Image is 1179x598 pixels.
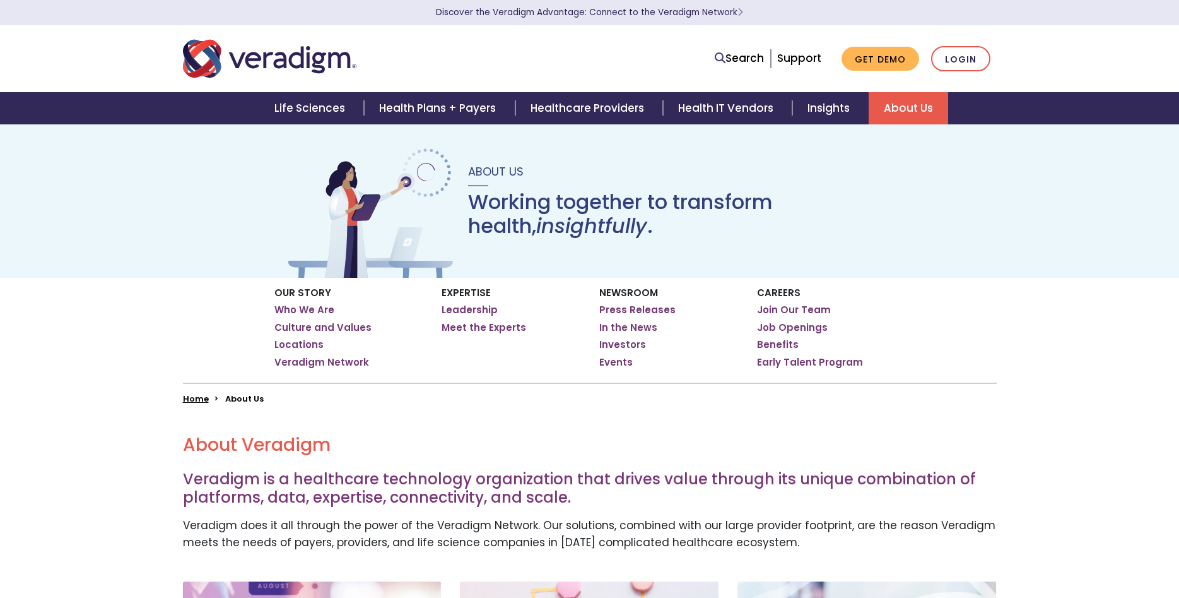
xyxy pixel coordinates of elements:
a: In the News [599,321,657,334]
a: Get Demo [842,47,919,71]
a: Press Releases [599,304,676,316]
a: Healthcare Providers [515,92,663,124]
a: Job Openings [757,321,828,334]
a: Who We Are [274,304,334,316]
a: Meet the Experts [442,321,526,334]
a: Culture and Values [274,321,372,334]
img: Veradigm logo [183,38,356,80]
a: Health IT Vendors [663,92,792,124]
a: Early Talent Program [757,356,863,369]
em: insightfully [536,212,647,240]
p: Veradigm does it all through the power of the Veradigm Network. Our solutions, combined with our ... [183,517,997,551]
a: Life Sciences [259,92,364,124]
a: Search [715,50,764,67]
a: Events [599,356,633,369]
h2: About Veradigm [183,434,997,456]
a: Leadership [442,304,498,316]
a: Discover the Veradigm Advantage: Connect to the Veradigm NetworkLearn More [436,6,743,18]
a: Join Our Team [757,304,831,316]
a: Investors [599,338,646,351]
a: Insights [792,92,869,124]
a: Home [183,393,209,405]
h1: Working together to transform health, . [468,190,895,239]
a: About Us [869,92,948,124]
a: Veradigm Network [274,356,369,369]
a: Health Plans + Payers [364,92,515,124]
a: Locations [274,338,324,351]
a: Benefits [757,338,799,351]
a: Support [777,51,821,66]
span: Learn More [737,6,743,18]
a: Login [931,46,990,72]
span: About Us [468,164,524,179]
h3: Veradigm is a healthcare technology organization that drives value through its unique combination... [183,470,997,507]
